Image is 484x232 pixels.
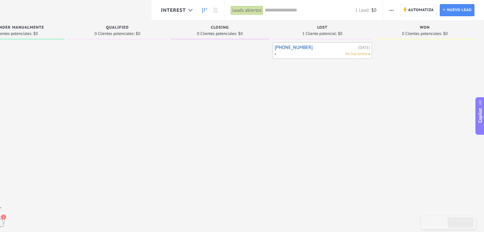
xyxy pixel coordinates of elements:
span: No hay nada asignado [368,53,370,55]
span: 1 Cliente potencial: [302,32,337,36]
span: $0 [443,32,448,36]
span: $0 [338,32,342,36]
span: Closing [211,25,229,30]
span: 0 Clientes potenciales: [95,32,134,36]
span: 0 Clientes potenciales: [197,32,237,36]
div: Closing [173,25,266,31]
span: Automatiza [408,4,434,16]
span: 1 Lead: [355,7,369,13]
div: [DATE] [358,45,370,50]
span: 2 [1,215,6,220]
a: [PHONE_NUMBER] [275,45,357,50]
span: $0 [33,32,38,36]
span: Copilot [477,108,483,123]
span: $0 [136,32,140,36]
span: $0 [238,32,243,36]
span: Interest [161,7,186,13]
span: $0 [371,7,376,13]
div: Won [378,25,471,31]
div: Qualified [71,25,164,31]
div: Lost [276,25,369,31]
span: No hay tareas [345,51,368,57]
a: Nuevo lead [440,4,474,16]
span: Qualified [106,25,129,30]
span: Nuevo lead [447,4,472,16]
span: Lost [317,25,327,30]
div: Leads abiertos [231,6,263,15]
span: Won [420,25,430,30]
a: Automatiza [400,4,437,16]
span: 0 Clientes potenciales: [402,32,442,36]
